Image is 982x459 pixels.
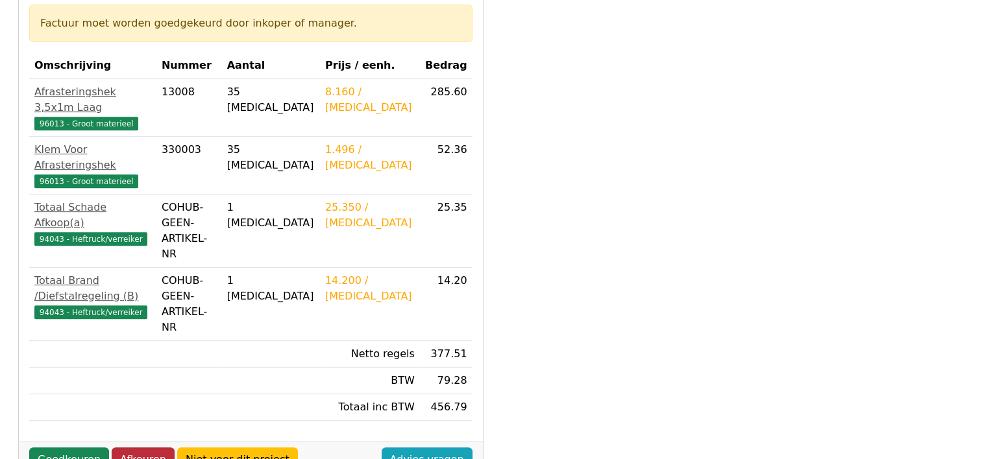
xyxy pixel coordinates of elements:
[227,84,315,115] div: 35 [MEDICAL_DATA]
[320,367,420,394] td: BTW
[34,142,151,189] a: Klem Voor Afrasteringshek96013 - Groot materieel
[40,16,461,31] div: Factuur moet worden goedgekeurd door inkoper of manager.
[325,142,415,173] div: 1.496 / [MEDICAL_DATA]
[34,142,151,173] div: Klem Voor Afrasteringshek
[325,273,415,304] div: 14.200 / [MEDICAL_DATA]
[34,84,151,131] a: Afrasteringshek 3,5x1m Laag96013 - Groot materieel
[420,53,473,79] th: Bedrag
[34,273,151,304] div: Totaal Brand /Diefstalregeling (B)
[34,305,147,318] span: 94043 - Heftruck/verreiker
[34,174,138,187] span: 96013 - Groot materieel
[320,53,420,79] th: Prijs / eenh.
[420,194,473,267] td: 25.35
[420,78,473,136] td: 285.60
[420,394,473,420] td: 456.79
[34,232,147,245] span: 94043 - Heftruck/verreiker
[34,84,151,115] div: Afrasteringshek 3,5x1m Laag
[29,53,156,79] th: Omschrijving
[34,200,151,231] div: Totaal Schade Afkoop(a)
[420,136,473,194] td: 52.36
[156,194,222,267] td: COHUB-GEEN-ARTIKEL-NR
[227,273,315,304] div: 1 [MEDICAL_DATA]
[320,394,420,420] td: Totaal inc BTW
[34,273,151,320] a: Totaal Brand /Diefstalregeling (B)94043 - Heftruck/verreiker
[325,84,415,115] div: 8.160 / [MEDICAL_DATA]
[420,367,473,394] td: 79.28
[156,78,222,136] td: 13008
[227,142,315,173] div: 35 [MEDICAL_DATA]
[34,200,151,246] a: Totaal Schade Afkoop(a)94043 - Heftruck/verreiker
[156,136,222,194] td: 330003
[156,53,222,79] th: Nummer
[222,53,320,79] th: Aantal
[34,117,138,130] span: 96013 - Groot materieel
[227,200,315,231] div: 1 [MEDICAL_DATA]
[320,340,420,367] td: Netto regels
[420,267,473,340] td: 14.20
[325,200,415,231] div: 25.350 / [MEDICAL_DATA]
[420,340,473,367] td: 377.51
[156,267,222,340] td: COHUB-GEEN-ARTIKEL-NR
